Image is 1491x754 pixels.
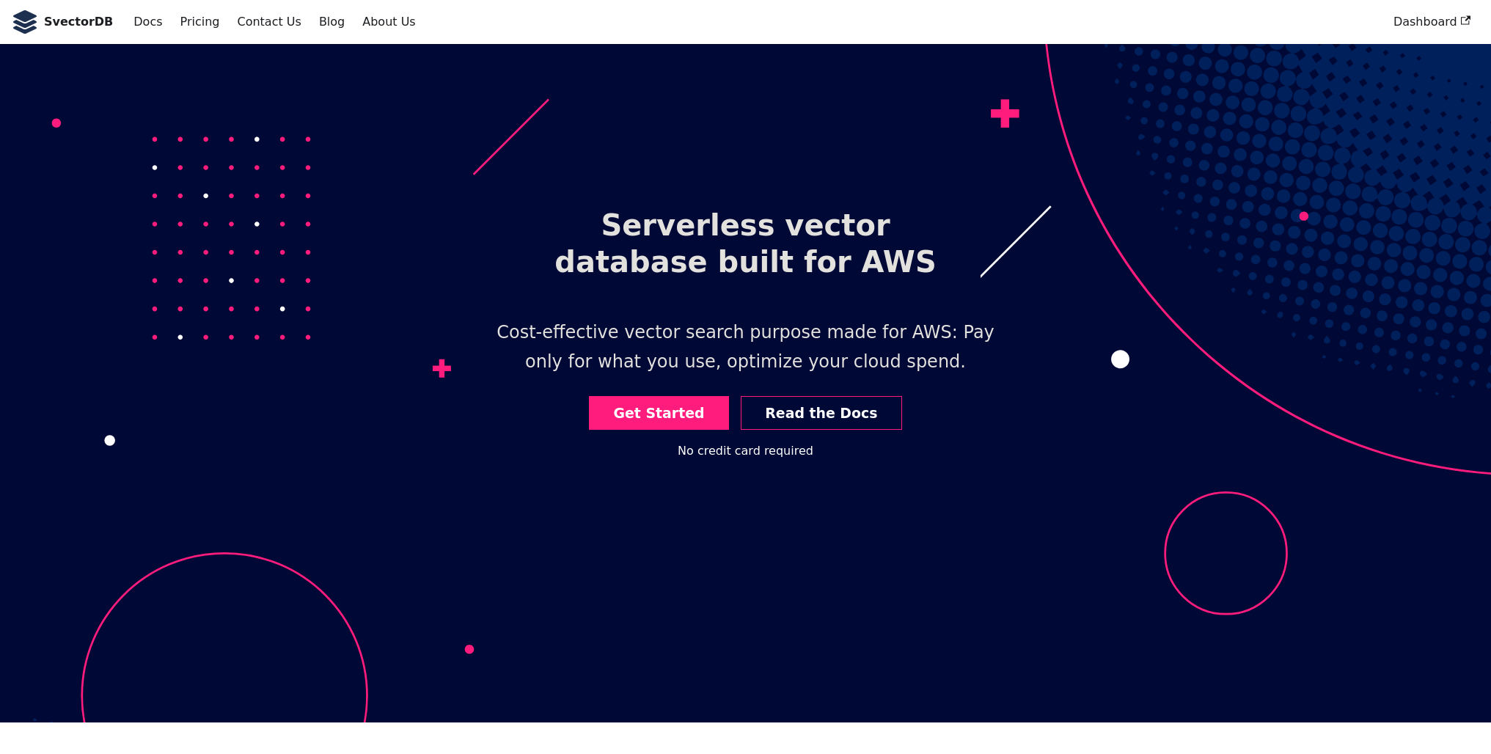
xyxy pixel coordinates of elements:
[589,396,729,431] a: Get Started
[353,10,424,34] a: About Us
[466,307,1025,388] p: Cost-effective vector search purpose made for AWS: Pay only for what you use, optimize your cloud...
[228,10,309,34] a: Contact Us
[741,396,902,431] a: Read the Docs
[12,10,113,34] a: SvectorDB LogoSvectorDB
[678,442,813,461] div: No credit card required
[12,10,38,34] img: SvectorDB Logo
[310,10,353,34] a: Blog
[44,12,113,32] b: SvectorDB
[510,195,980,292] h1: Serverless vector database built for AWS
[125,10,171,34] a: Docs
[172,10,229,34] a: Pricing
[1385,10,1479,34] a: Dashboard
